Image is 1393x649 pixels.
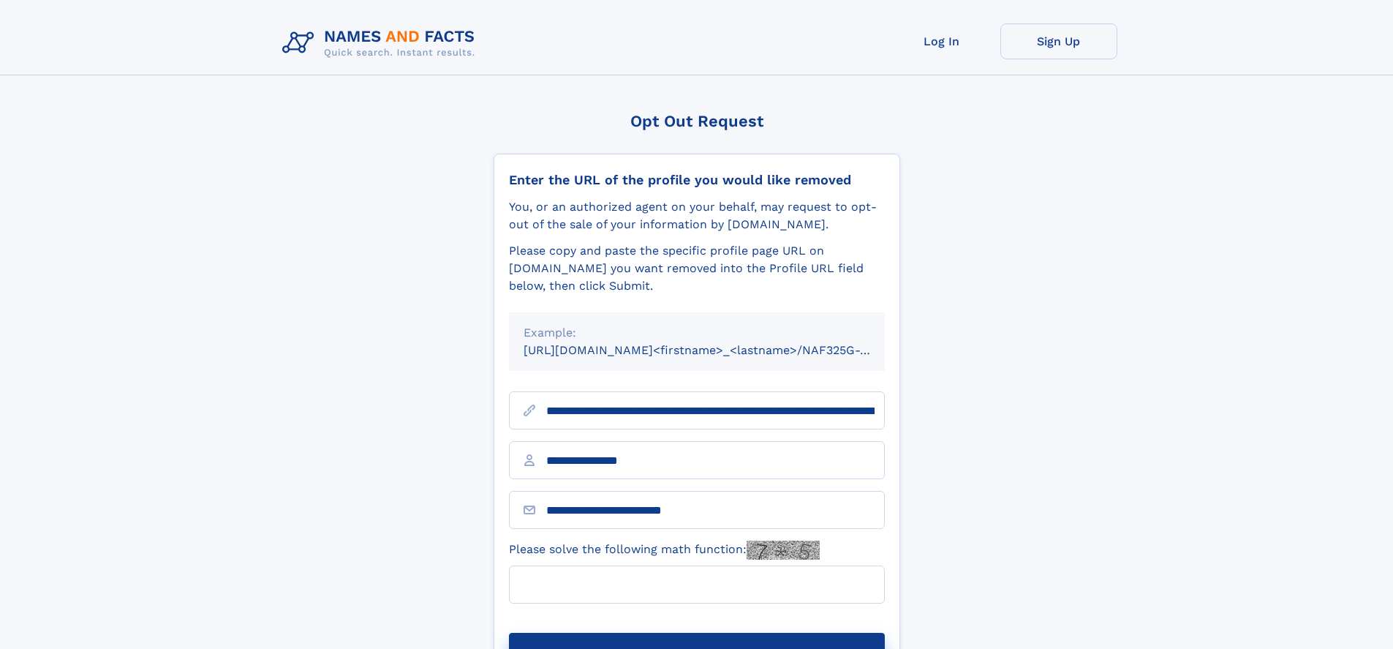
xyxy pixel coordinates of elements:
div: Please copy and paste the specific profile page URL on [DOMAIN_NAME] you want removed into the Pr... [509,242,885,295]
a: Log In [883,23,1000,59]
label: Please solve the following math function: [509,541,820,560]
img: Logo Names and Facts [276,23,487,63]
div: You, or an authorized agent on your behalf, may request to opt-out of the sale of your informatio... [509,198,885,233]
a: Sign Up [1000,23,1117,59]
div: Enter the URL of the profile you would like removed [509,172,885,188]
small: [URL][DOMAIN_NAME]<firstname>_<lastname>/NAF325G-xxxxxxxx [524,343,913,357]
div: Example: [524,324,870,342]
div: Opt Out Request [494,112,900,130]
